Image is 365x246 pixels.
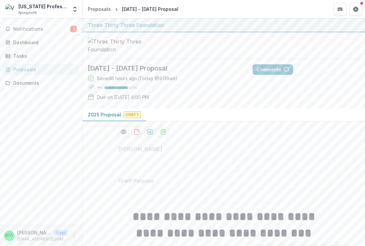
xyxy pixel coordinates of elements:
[5,4,16,15] img: Vermont Professionals of Color Network
[132,127,142,137] button: download-proposal
[97,75,177,82] div: Saved 6 hours ago ( Today @ 9:09am )
[97,94,149,101] p: Due on [DATE] 4:00 PM
[3,50,79,61] a: Tasks
[124,111,141,118] span: Draft
[88,38,154,53] img: Three Thirty Three Foundation
[3,77,79,88] a: Documents
[5,233,14,238] div: Weiwei Wang
[3,37,79,48] a: Dashboard
[88,21,360,29] div: Three Thirty Three Foundation
[118,177,154,185] p: Grant Purpose
[18,3,68,10] div: [US_STATE] Professionals of Color Network
[118,127,129,137] button: Preview 56242254-d050-4e9a-a5d5-4a5a0b158a30-0.pdf
[118,145,162,153] p: [PERSON_NAME]
[3,64,79,75] a: Proposals
[3,24,79,34] button: Notifications1
[253,64,293,75] button: Comments
[97,85,102,90] p: 70 %
[13,79,74,86] div: Documents
[70,3,79,16] button: Open entity switcher
[18,10,37,16] span: Nonprofit
[13,26,70,32] span: Notifications
[54,230,68,236] p: User
[85,4,113,14] a: Proposals
[122,6,178,13] div: [DATE] - [DATE] Proposal
[145,127,155,137] button: download-proposal
[85,4,181,14] nav: breadcrumb
[70,232,78,240] button: More
[349,3,362,16] button: Get Help
[296,64,360,75] button: Answer Suggestions
[70,26,77,32] span: 1
[13,52,74,59] div: Tasks
[88,111,121,118] p: 2025 Proposal
[17,229,51,236] p: [PERSON_NAME]
[17,236,68,242] p: [EMAIL_ADDRESS][DOMAIN_NAME]
[13,66,74,73] div: Proposals
[88,6,111,13] div: Proposals
[13,39,74,46] div: Dashboard
[333,3,347,16] button: Partners
[88,64,242,72] h2: [DATE] - [DATE] Proposal
[158,127,168,137] button: download-proposal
